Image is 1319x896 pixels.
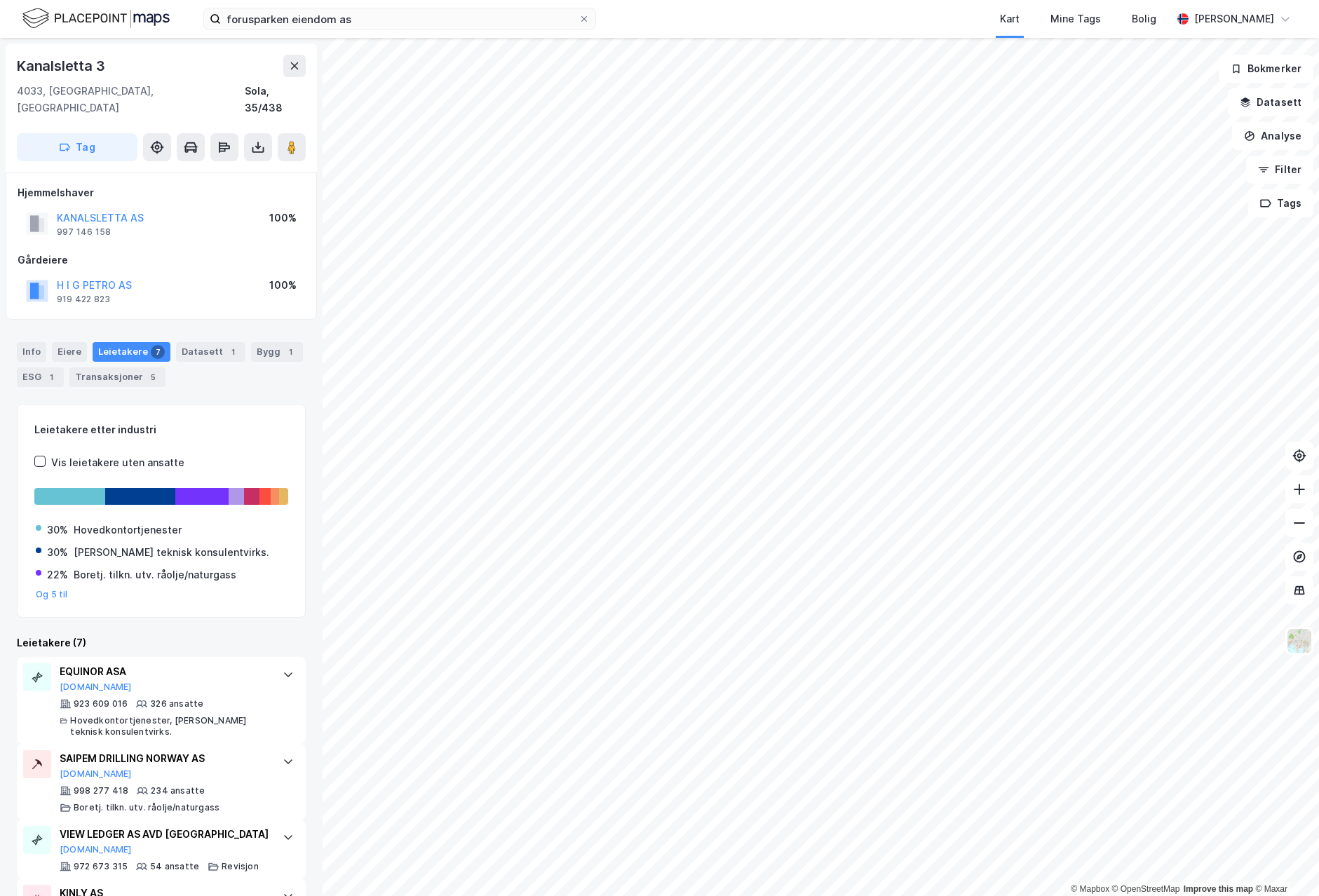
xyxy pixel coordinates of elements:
[1249,829,1319,896] div: Kontrollprogram for chat
[74,544,269,561] div: [PERSON_NAME] teknisk konsulentvirks.
[57,226,111,238] div: 997 146 158
[151,345,165,359] div: 7
[60,663,269,680] div: EQUINOR ASA
[1232,122,1313,150] button: Analyse
[60,681,132,693] button: [DOMAIN_NAME]
[60,768,132,780] button: [DOMAIN_NAME]
[60,750,269,767] div: SAIPEM DRILLING NORWAY AS
[18,252,305,269] div: Gårdeiere
[251,342,303,362] div: Bygg
[1184,884,1253,894] a: Improve this map
[176,342,245,362] div: Datasett
[74,522,182,538] div: Hovedkontortjenester
[1286,627,1313,654] img: Z
[1132,11,1156,27] div: Bolig
[150,861,199,872] div: 54 ansatte
[1219,55,1313,83] button: Bokmerker
[17,634,306,651] div: Leietakere (7)
[74,861,128,872] div: 972 673 315
[74,802,219,813] div: Boretj. tilkn. utv. råolje/naturgass
[22,6,170,31] img: logo.f888ab2527a4732fd821a326f86c7f29.svg
[1071,884,1109,894] a: Mapbox
[1228,88,1313,116] button: Datasett
[47,544,68,561] div: 30%
[17,342,46,362] div: Info
[1194,11,1274,27] div: [PERSON_NAME]
[60,844,132,855] button: [DOMAIN_NAME]
[245,83,306,116] div: Sola, 35/438
[151,785,205,796] div: 234 ansatte
[47,522,68,538] div: 30%
[150,698,203,710] div: 326 ansatte
[74,698,128,710] div: 923 609 016
[226,345,240,359] div: 1
[52,342,87,362] div: Eiere
[269,277,297,294] div: 100%
[51,454,184,471] div: Vis leietakere uten ansatte
[17,367,64,387] div: ESG
[221,8,579,29] input: Søk på adresse, matrikkel, gårdeiere, leietakere eller personer
[70,715,269,738] div: Hovedkontortjenester, [PERSON_NAME] teknisk konsulentvirks.
[269,210,297,226] div: 100%
[1249,829,1319,896] iframe: Chat Widget
[1112,884,1180,894] a: OpenStreetMap
[74,566,236,583] div: Boretj. tilkn. utv. råolje/naturgass
[1248,189,1313,217] button: Tags
[57,294,110,305] div: 919 422 823
[17,133,137,161] button: Tag
[283,345,297,359] div: 1
[1050,11,1101,27] div: Mine Tags
[17,83,245,116] div: 4033, [GEOGRAPHIC_DATA], [GEOGRAPHIC_DATA]
[93,342,170,362] div: Leietakere
[18,184,305,201] div: Hjemmelshaver
[17,55,107,77] div: Kanalsletta 3
[44,370,58,384] div: 1
[1246,156,1313,184] button: Filter
[36,589,68,600] button: Og 5 til
[47,566,68,583] div: 22%
[74,785,128,796] div: 998 277 418
[1000,11,1020,27] div: Kart
[69,367,165,387] div: Transaksjoner
[222,861,259,872] div: Revisjon
[60,826,269,843] div: VIEW LEDGER AS AVD [GEOGRAPHIC_DATA]
[146,370,160,384] div: 5
[34,421,288,438] div: Leietakere etter industri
